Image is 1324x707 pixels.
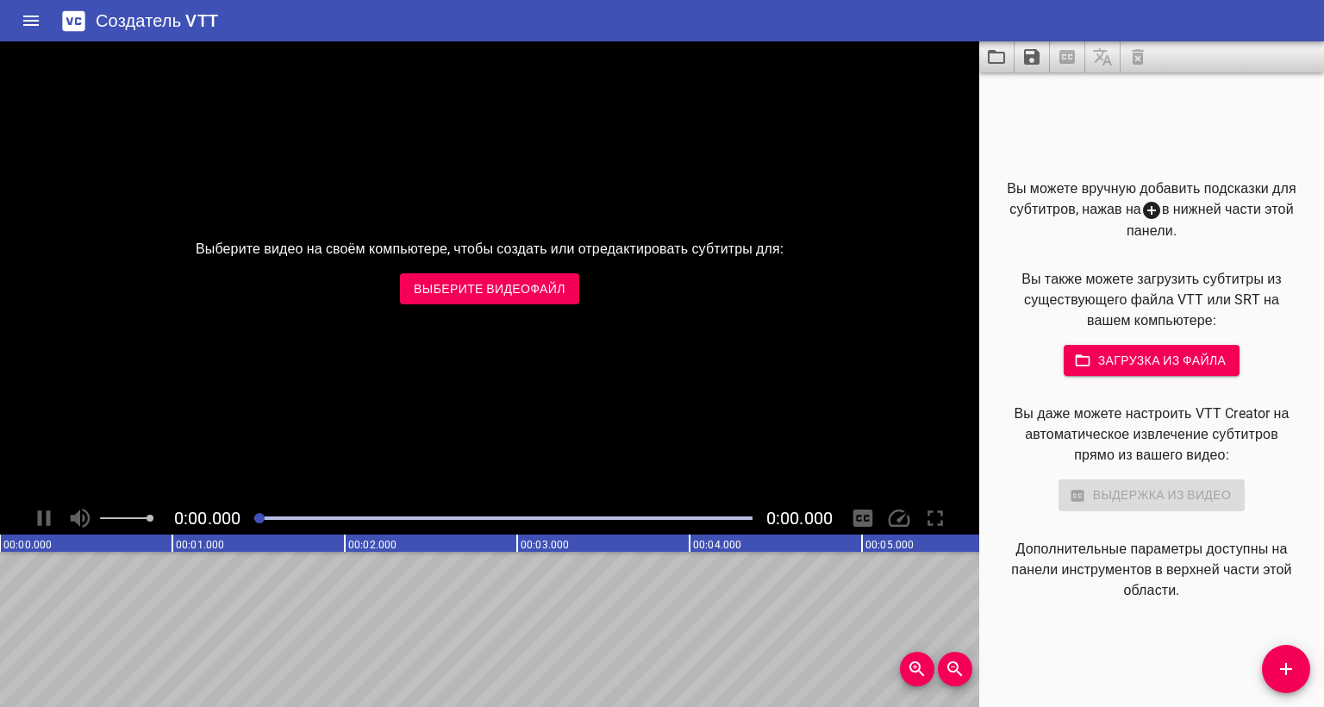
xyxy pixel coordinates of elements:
[1007,479,1296,511] div: Чтобы воспользоваться этой функцией, выберите видео на панели слева
[1050,41,1085,72] span: Выберите видео на панели слева, после чего вы сможете автоматически извлечь субтитры.
[196,241,784,257] ya-tr-span: Выберите видео на своём компьютере, чтобы создать или отредактировать субтитры для:
[176,539,224,551] text: 00:01.000
[766,508,833,529] span: Продолжительность видео
[1015,405,1290,463] ya-tr-span: Вы даже можете настроить VTT Creator на автоматическое извлечение субтитров прямо из вашего видео:
[96,10,218,31] ya-tr-span: Создатель VTT
[865,539,914,551] text: 00:05.000
[348,539,397,551] text: 00:02.000
[1011,541,1291,598] ya-tr-span: Дополнительные параметры доступны на панели инструментов в верхней части этой области.
[986,47,1007,67] svg: Load captions from file
[1064,345,1240,377] button: Загрузка из файла
[883,502,915,535] div: Скорость воспроизведения
[1015,41,1050,72] button: Сохранение подписей в файл
[1085,41,1121,72] span: Добавьте несколько подписей внизу, а затем переведите их.
[900,652,934,686] button: Увеличьте масштаб
[1007,180,1296,217] ya-tr-span: Вы можете вручную добавить подсказки для субтитров, нажав на
[414,278,565,300] ya-tr-span: Выберите видеофайл
[1098,350,1227,372] ya-tr-span: Загрузка из файла
[1127,201,1294,239] ya-tr-span: в нижней части этой панели.
[979,41,1015,72] button: Загрузка подписей из файла
[846,502,879,535] div: Скрывать / Показывать подписи
[938,652,972,686] button: Уменьшить масштаб
[174,508,240,529] span: Текущее Время
[1021,271,1282,328] ya-tr-span: Вы также можете загрузить субтитры из существующего файла VTT или SRT на вашем компьютере:
[919,502,952,535] div: Переключение на Весь экран
[3,539,52,551] text: 00:00.000
[693,539,741,551] text: 00:04.000
[521,539,569,551] text: 00:03.000
[1262,645,1310,693] button: Добавить Реплику
[1021,47,1042,67] svg: Save captions to file
[254,516,753,520] div: Ход игры
[400,273,579,305] button: Выберите видеофайл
